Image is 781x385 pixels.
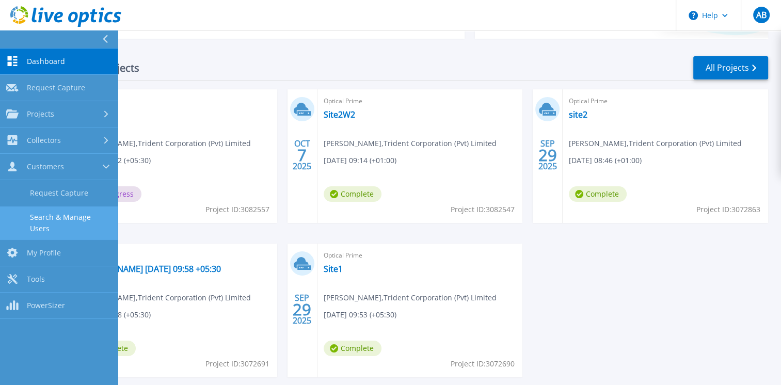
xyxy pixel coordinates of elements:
[27,248,61,258] span: My Profile
[569,155,642,166] span: [DATE] 08:46 (+01:00)
[27,275,45,284] span: Tools
[569,186,627,202] span: Complete
[451,358,515,370] span: Project ID: 3072690
[78,264,221,274] a: [DOMAIN_NAME] [DATE] 09:58 +05:30
[324,155,396,166] span: [DATE] 09:14 (+01:00)
[324,292,497,303] span: [PERSON_NAME] , Trident Corporation (Pvt) Limited
[324,341,381,356] span: Complete
[27,301,65,310] span: PowerSizer
[27,136,61,145] span: Collectors
[78,250,271,261] span: Optical Prime
[293,305,311,314] span: 29
[78,95,271,107] span: Optical Prime
[78,138,251,149] span: [PERSON_NAME] , Trident Corporation (Pvt) Limited
[451,204,515,215] span: Project ID: 3082547
[27,83,85,92] span: Request Capture
[78,292,251,303] span: [PERSON_NAME] , Trident Corporation (Pvt) Limited
[27,162,64,171] span: Customers
[569,95,762,107] span: Optical Prime
[297,151,307,159] span: 7
[324,186,381,202] span: Complete
[324,109,355,120] a: Site2W2
[756,11,766,19] span: AB
[324,138,497,149] span: [PERSON_NAME] , Trident Corporation (Pvt) Limited
[27,57,65,66] span: Dashboard
[324,309,396,320] span: [DATE] 09:53 (+05:30)
[205,358,269,370] span: Project ID: 3072691
[538,151,557,159] span: 29
[324,250,517,261] span: Optical Prime
[696,204,760,215] span: Project ID: 3072863
[569,109,587,120] a: site2
[205,204,269,215] span: Project ID: 3082557
[693,56,768,79] a: All Projects
[569,138,742,149] span: [PERSON_NAME] , Trident Corporation (Pvt) Limited
[292,291,312,328] div: SEP 2025
[538,136,557,174] div: SEP 2025
[324,95,517,107] span: Optical Prime
[324,264,343,274] a: Site1
[27,109,54,119] span: Projects
[292,136,312,174] div: OCT 2025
